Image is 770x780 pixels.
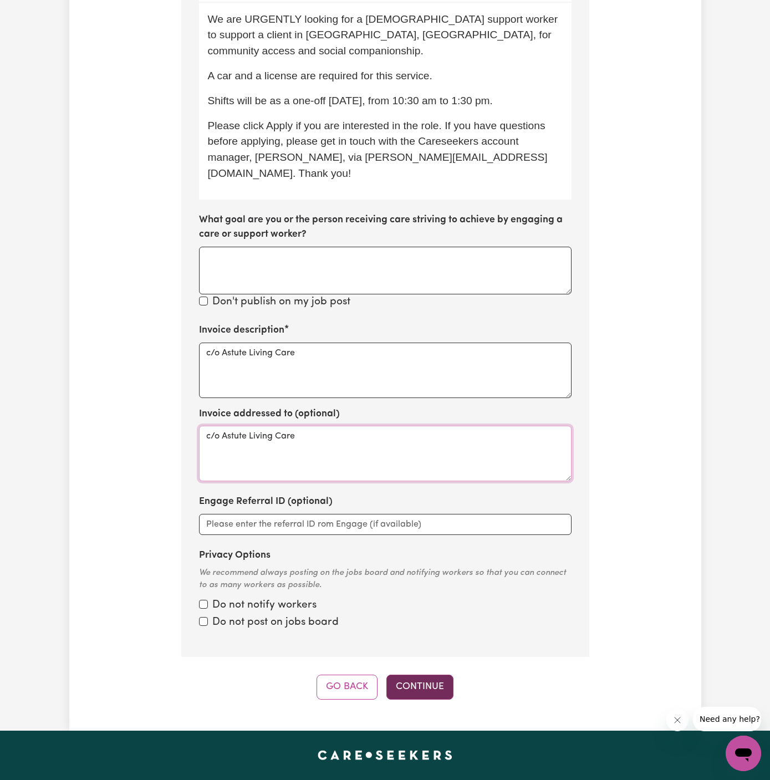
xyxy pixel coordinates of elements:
label: Invoice addressed to (optional) [199,407,340,421]
button: Go Back [317,675,378,699]
span: A car and a license are required for this service. [208,70,432,81]
span: Please click Apply if you are interested in the role. If you have questions before applying, plea... [208,120,548,179]
input: Please enter the referral ID rom Engage (if available) [199,514,572,535]
textarea: c/o Astute Living Care [199,426,572,481]
span: Shifts will be as a one-off [DATE], from 10:30 am to 1:30 pm. [208,95,493,106]
label: Privacy Options [199,548,271,563]
label: What goal are you or the person receiving care striving to achieve by engaging a care or support ... [199,213,572,242]
iframe: Button to launch messaging window [726,736,761,771]
textarea: c/o Astute Living Care [199,343,572,398]
span: We are URGENTLY looking for a [DEMOGRAPHIC_DATA] support worker to support a client in [GEOGRAPHI... [208,13,561,57]
div: We recommend always posting on the jobs board and notifying workers so that you can connect to as... [199,567,572,592]
iframe: Message from company [693,707,761,731]
label: Invoice description [199,323,284,338]
a: Careseekers home page [318,751,452,759]
label: Do not post on jobs board [212,615,339,631]
label: Engage Referral ID (optional) [199,494,333,509]
label: Don't publish on my job post [212,294,350,310]
button: Continue [386,675,453,699]
label: Do not notify workers [212,598,317,614]
iframe: Close message [666,709,689,731]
